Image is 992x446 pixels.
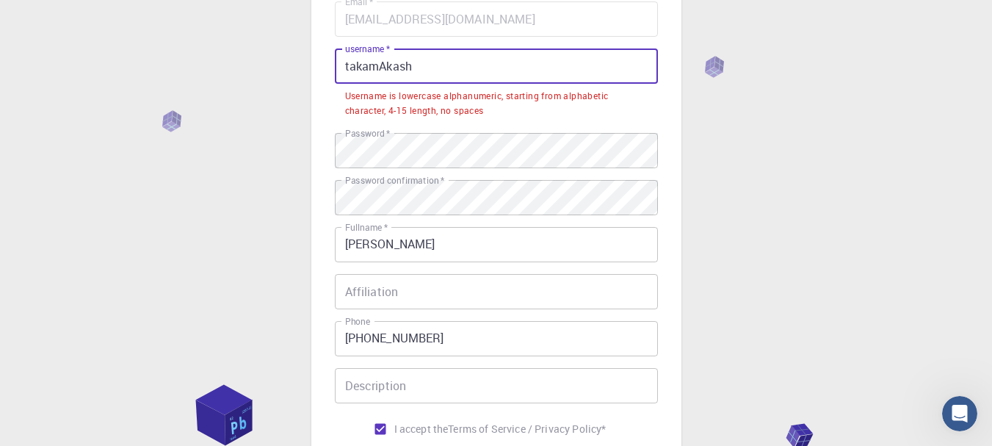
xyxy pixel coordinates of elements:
a: Terms of Service / Privacy Policy* [448,422,606,436]
iframe: Intercom live chat [942,396,977,431]
p: Terms of Service / Privacy Policy * [448,422,606,436]
span: I accept the [394,422,449,436]
label: Fullname [345,221,388,234]
div: Username is lowercase alphanumeric, starting from alphabetic character, 4-15 length, no spaces [345,89,648,118]
label: Password confirmation [345,174,444,187]
label: username [345,43,390,55]
label: Phone [345,315,370,328]
label: Password [345,127,390,140]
